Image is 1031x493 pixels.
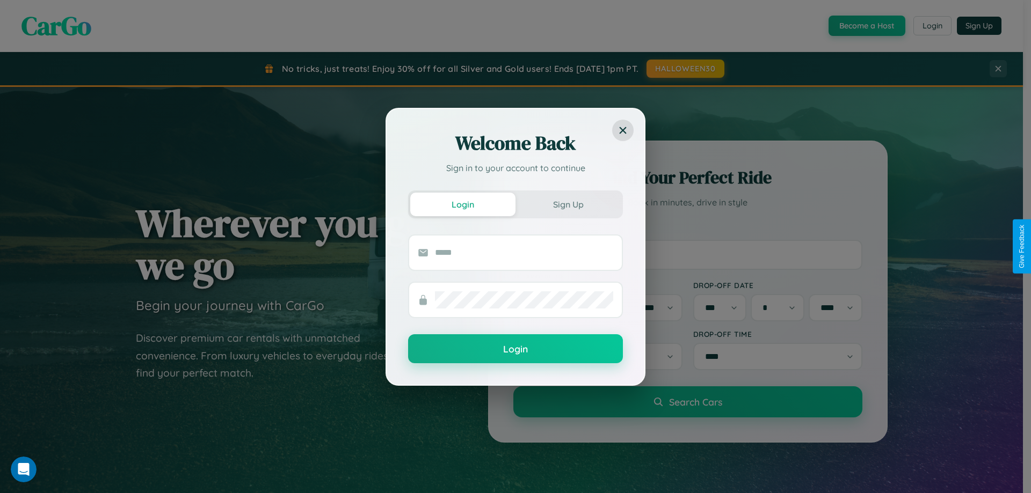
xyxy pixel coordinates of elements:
[408,130,623,156] h2: Welcome Back
[11,457,37,482] iframe: Intercom live chat
[515,193,621,216] button: Sign Up
[1018,225,1026,268] div: Give Feedback
[408,161,623,174] p: Sign in to your account to continue
[408,334,623,363] button: Login
[410,193,515,216] button: Login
